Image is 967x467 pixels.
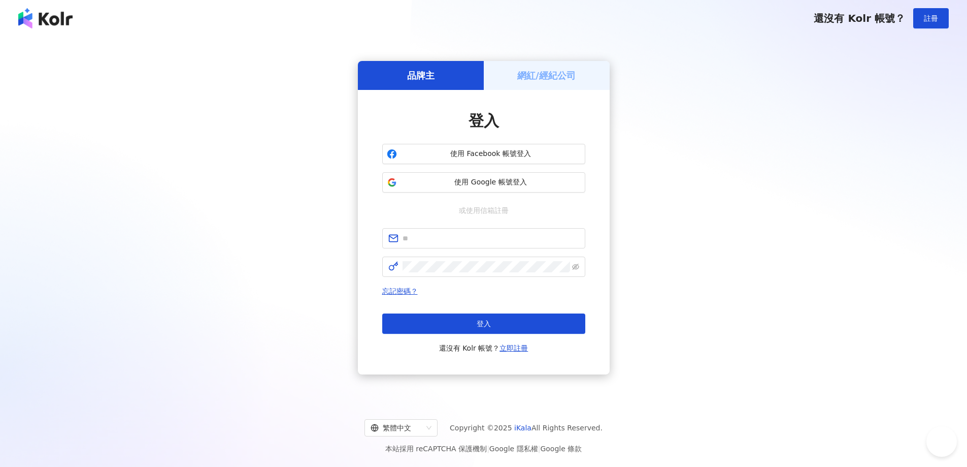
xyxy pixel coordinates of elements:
[469,112,499,130] span: 登入
[401,177,581,188] span: 使用 Google 帳號登入
[540,445,582,453] a: Google 條款
[401,149,581,159] span: 使用 Facebook 帳號登入
[450,422,603,434] span: Copyright © 2025 All Rights Reserved.
[572,263,579,270] span: eye-invisible
[385,443,582,455] span: 本站採用 reCAPTCHA 保護機制
[487,445,489,453] span: |
[926,426,957,457] iframe: Help Scout Beacon - Open
[371,420,422,436] div: 繁體中文
[18,8,73,28] img: logo
[517,69,576,82] h5: 網紅/經紀公司
[439,342,528,354] span: 還沒有 Kolr 帳號？
[407,69,435,82] h5: 品牌主
[514,424,531,432] a: iKala
[382,172,585,193] button: 使用 Google 帳號登入
[452,205,516,216] span: 或使用信箱註冊
[924,14,938,22] span: 註冊
[913,8,949,28] button: 註冊
[382,314,585,334] button: 登入
[489,445,538,453] a: Google 隱私權
[382,287,418,295] a: 忘記密碼？
[382,144,585,164] button: 使用 Facebook 帳號登入
[538,445,541,453] span: |
[814,12,905,24] span: 還沒有 Kolr 帳號？
[477,320,491,328] span: 登入
[499,344,528,352] a: 立即註冊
